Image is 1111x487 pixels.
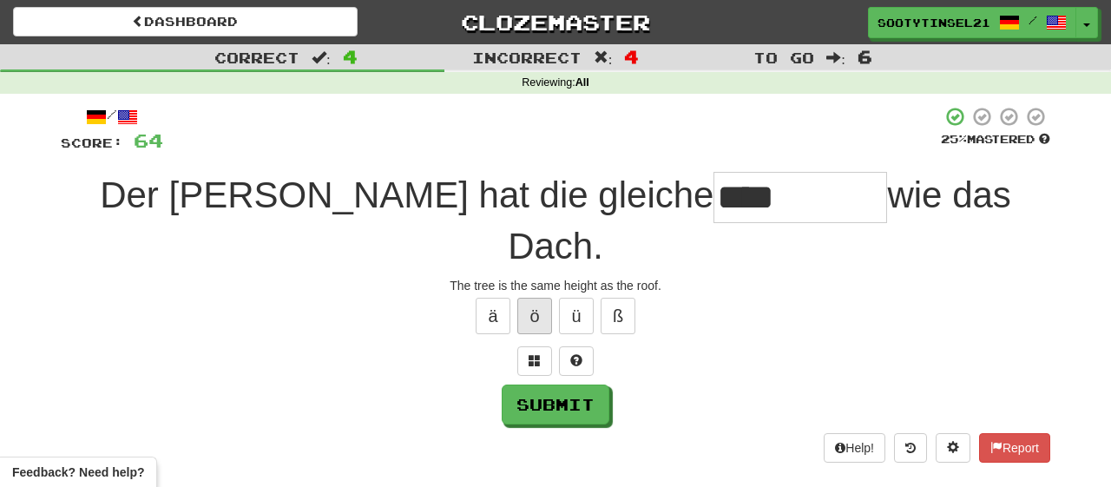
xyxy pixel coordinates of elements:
a: Sootytinsel21 / [868,7,1076,38]
button: Switch sentence to multiple choice alt+p [517,346,552,376]
a: Clozemaster [384,7,728,37]
button: Single letter hint - you only get 1 per sentence and score half the points! alt+h [559,346,594,376]
span: Incorrect [472,49,582,66]
button: Report [979,433,1050,463]
span: : [594,50,613,65]
button: Help! [824,433,885,463]
div: Mastered [941,132,1050,148]
span: 4 [343,46,358,67]
span: / [1029,14,1037,26]
span: 4 [624,46,639,67]
span: Der [PERSON_NAME] hat die gleiche [100,174,713,215]
button: ü [559,298,594,334]
button: Round history (alt+y) [894,433,927,463]
button: Submit [502,385,609,424]
span: Score: [61,135,123,150]
span: Sootytinsel21 [878,15,990,30]
strong: All [575,76,589,89]
span: : [826,50,845,65]
span: Correct [214,49,299,66]
div: The tree is the same height as the roof. [61,277,1050,294]
span: To go [753,49,814,66]
span: 64 [134,129,163,151]
button: ß [601,298,635,334]
span: wie das Dach. [508,174,1011,267]
span: : [312,50,331,65]
button: ä [476,298,510,334]
span: Open feedback widget [12,464,144,481]
a: Dashboard [13,7,358,36]
span: 6 [858,46,872,67]
button: ö [517,298,552,334]
span: 25 % [941,132,967,146]
div: / [61,106,163,128]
